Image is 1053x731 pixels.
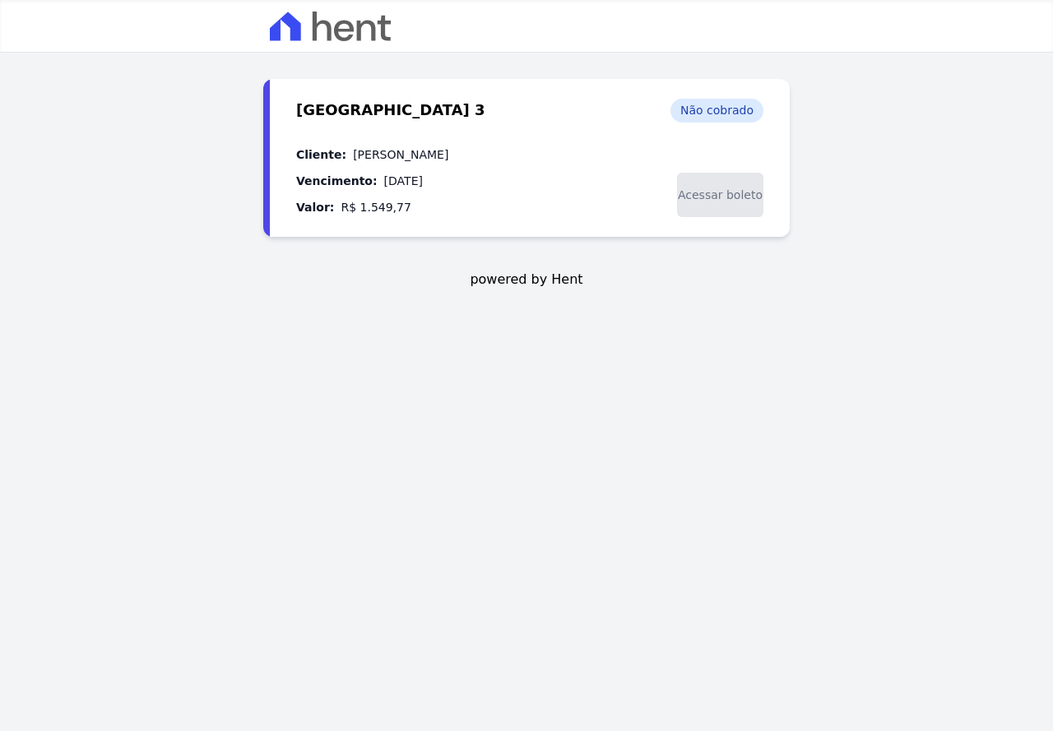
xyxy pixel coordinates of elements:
[353,145,448,164] dd: [PERSON_NAME]
[296,99,485,125] span: [GEOGRAPHIC_DATA] 3
[296,145,346,164] dt: Cliente:
[470,270,582,289] span: powered by Hent
[384,171,423,191] dd: [DATE]
[270,12,391,41] img: hent_logo_extended-67d308285c3f7a01e96d77196721c21dd59cc2fc.svg
[296,171,378,191] dt: Vencimento:
[341,197,411,217] dd: R$ 1.549,77
[296,197,334,217] dt: Valor:
[670,99,763,123] div: Não cobrado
